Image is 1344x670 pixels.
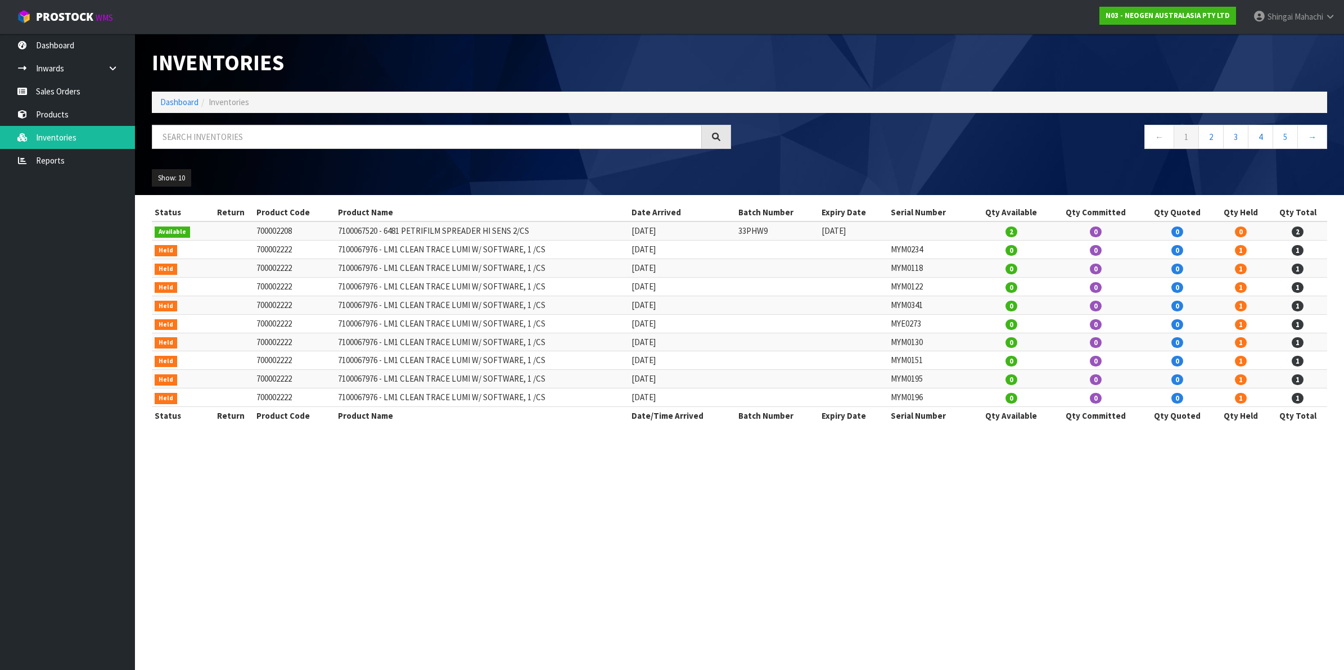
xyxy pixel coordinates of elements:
[1090,301,1102,311] span: 0
[736,221,819,240] td: 33PHW9
[1171,245,1183,256] span: 0
[254,333,335,351] td: 700002222
[208,203,254,221] th: Return
[155,393,177,404] span: Held
[1268,407,1327,425] th: Qty Total
[335,388,629,407] td: 7100067976 - LM1 CLEAN TRACE LUMI W/ SOFTWARE, 1 /CS
[254,407,335,425] th: Product Code
[629,296,736,314] td: [DATE]
[335,278,629,296] td: 7100067976 - LM1 CLEAN TRACE LUMI W/ SOFTWARE, 1 /CS
[888,351,972,370] td: MYM0151
[1090,393,1102,404] span: 0
[1090,227,1102,237] span: 0
[208,407,254,425] th: Return
[254,296,335,314] td: 700002222
[152,51,731,75] h1: Inventories
[1005,282,1017,293] span: 0
[748,125,1327,152] nav: Page navigation
[736,407,819,425] th: Batch Number
[155,227,190,238] span: Available
[888,370,972,388] td: MYM0195
[888,314,972,333] td: MYE0273
[1050,407,1141,425] th: Qty Committed
[1273,125,1298,149] a: 5
[1292,301,1304,311] span: 1
[1235,245,1247,256] span: 1
[1171,374,1183,385] span: 0
[819,407,888,425] th: Expiry Date
[155,374,177,386] span: Held
[155,319,177,331] span: Held
[1090,264,1102,274] span: 0
[1292,356,1304,366] span: 1
[1235,227,1247,237] span: 0
[1090,245,1102,256] span: 0
[1213,203,1268,221] th: Qty Held
[1005,393,1017,404] span: 0
[155,356,177,367] span: Held
[335,259,629,278] td: 7100067976 - LM1 CLEAN TRACE LUMI W/ SOFTWARE, 1 /CS
[1005,264,1017,274] span: 0
[1235,301,1247,311] span: 1
[1090,319,1102,330] span: 0
[1171,227,1183,237] span: 0
[254,259,335,278] td: 700002222
[152,169,191,187] button: Show: 10
[1235,356,1247,366] span: 1
[1171,337,1183,348] span: 0
[629,241,736,259] td: [DATE]
[1005,356,1017,366] span: 0
[1295,11,1323,22] span: Mahachi
[1292,393,1304,404] span: 1
[335,203,629,221] th: Product Name
[736,203,819,221] th: Batch Number
[1268,11,1293,22] span: Shingai
[1235,282,1247,293] span: 1
[1292,227,1304,237] span: 2
[1090,282,1102,293] span: 0
[335,333,629,351] td: 7100067976 - LM1 CLEAN TRACE LUMI W/ SOFTWARE, 1 /CS
[1235,337,1247,348] span: 1
[888,333,972,351] td: MYM0130
[888,278,972,296] td: MYM0122
[152,407,208,425] th: Status
[254,388,335,407] td: 700002222
[629,333,736,351] td: [DATE]
[629,278,736,296] td: [DATE]
[160,97,199,107] a: Dashboard
[888,259,972,278] td: MYM0118
[1235,264,1247,274] span: 1
[1235,374,1247,385] span: 1
[335,351,629,370] td: 7100067976 - LM1 CLEAN TRACE LUMI W/ SOFTWARE, 1 /CS
[629,221,736,240] td: [DATE]
[1141,203,1213,221] th: Qty Quoted
[254,221,335,240] td: 700002208
[1005,245,1017,256] span: 0
[1198,125,1224,149] a: 2
[335,221,629,240] td: 7100067520 - 6481 PETRIFILM SPREADER HI SENS 2/CS
[888,388,972,407] td: MYM0196
[254,314,335,333] td: 700002222
[1235,393,1247,404] span: 1
[335,370,629,388] td: 7100067976 - LM1 CLEAN TRACE LUMI W/ SOFTWARE, 1 /CS
[629,259,736,278] td: [DATE]
[1174,125,1199,149] a: 1
[254,241,335,259] td: 700002222
[155,282,177,293] span: Held
[1005,374,1017,385] span: 0
[888,203,972,221] th: Serial Number
[888,296,972,314] td: MYM0341
[1292,337,1304,348] span: 1
[1292,374,1304,385] span: 1
[1171,393,1183,404] span: 0
[629,314,736,333] td: [DATE]
[1005,301,1017,311] span: 0
[1171,301,1183,311] span: 0
[1171,356,1183,366] span: 0
[1050,203,1141,221] th: Qty Committed
[1090,337,1102,348] span: 0
[152,125,702,149] input: Search inventories
[1171,264,1183,274] span: 0
[1292,319,1304,330] span: 1
[972,203,1050,221] th: Qty Available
